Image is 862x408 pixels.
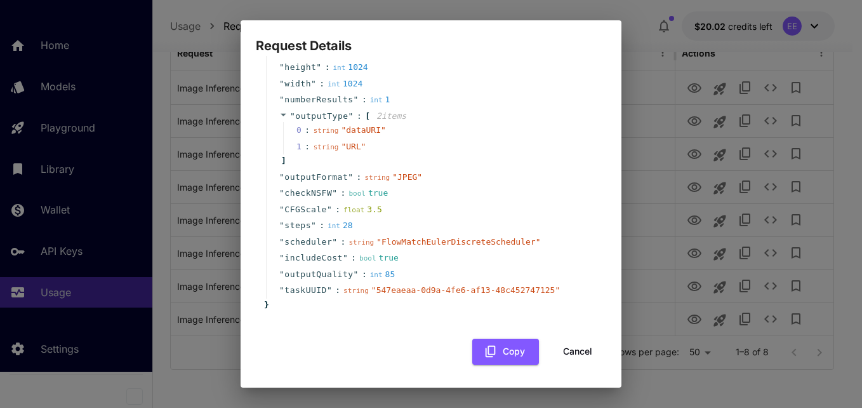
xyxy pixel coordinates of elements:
[359,46,364,56] span: "
[365,110,370,123] span: [
[348,189,366,198] span: bool
[357,110,362,123] span: :
[327,205,332,214] span: "
[364,173,390,182] span: string
[327,285,332,295] span: "
[305,124,310,137] div: :
[375,48,401,56] span: string
[279,172,284,182] span: "
[370,96,383,104] span: int
[359,252,399,264] div: true
[348,238,374,247] span: string
[348,172,353,182] span: "
[348,111,354,121] span: "
[328,80,340,88] span: int
[335,203,340,216] span: :
[341,142,366,151] span: " URL "
[311,221,316,230] span: "
[328,222,340,230] span: int
[262,299,269,311] span: }
[284,203,327,216] span: CFGScale
[370,93,390,106] div: 1
[279,285,284,295] span: "
[284,171,348,184] span: outputFormat
[343,203,382,216] div: 3.5
[343,206,364,214] span: float
[333,61,368,74] div: 1024
[279,188,284,198] span: "
[403,46,562,56] span: " water color of a bowl of fruit "
[241,20,621,56] h2: Request Details
[376,111,406,121] span: 2 item s
[284,219,311,232] span: steps
[305,140,310,153] div: :
[549,339,606,365] button: Cancel
[279,253,284,262] span: "
[279,154,286,167] span: ]
[351,252,356,264] span: :
[319,219,324,232] span: :
[290,111,295,121] span: "
[354,269,359,279] span: "
[279,79,284,88] span: "
[362,268,367,281] span: :
[284,236,332,248] span: scheduler
[279,46,284,56] span: "
[357,171,362,184] span: :
[328,219,353,232] div: 28
[319,78,324,90] span: :
[348,187,388,200] div: true
[370,268,395,281] div: 85
[341,236,346,248] span: :
[284,252,343,264] span: includeCost
[284,284,327,297] span: taskUUID
[328,78,362,90] div: 1024
[279,62,284,72] span: "
[279,269,284,279] span: "
[376,237,540,247] span: " FlowMatchEulerDiscreteScheduler "
[359,254,376,262] span: bool
[332,188,337,198] span: "
[284,187,332,200] span: checkNSFW
[311,79,316,88] span: "
[295,111,348,121] span: outputType
[279,95,284,104] span: "
[296,124,314,137] span: 0
[284,61,316,74] span: height
[341,125,385,135] span: " dataURI "
[354,95,359,104] span: "
[284,78,311,90] span: width
[335,284,340,297] span: :
[296,140,314,153] span: 1
[314,143,339,151] span: string
[325,61,330,74] span: :
[333,64,345,72] span: int
[472,339,539,365] button: Copy
[392,172,422,182] span: " JPEG "
[343,253,348,262] span: "
[341,187,346,200] span: :
[371,285,560,295] span: " 547eaeaa-0d9a-4fe6-af13-48c452747125 "
[343,287,369,295] span: string
[279,221,284,230] span: "
[284,268,353,281] span: outputQuality
[279,237,284,247] span: "
[314,126,339,135] span: string
[332,237,337,247] span: "
[370,271,383,279] span: int
[316,62,321,72] span: "
[284,93,353,106] span: numberResults
[279,205,284,214] span: "
[362,93,367,106] span: :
